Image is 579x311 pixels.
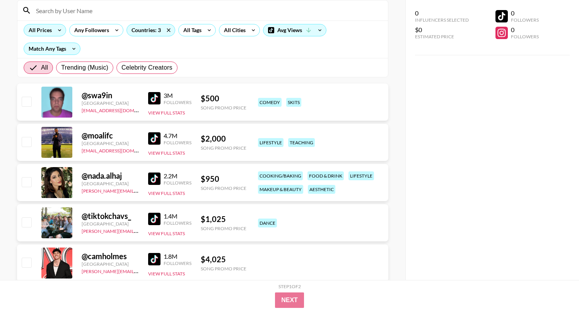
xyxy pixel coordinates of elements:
[82,261,139,267] div: [GEOGRAPHIC_DATA]
[415,17,469,23] div: Influencers Selected
[201,145,246,151] div: Song Promo Price
[219,24,247,36] div: All Cities
[511,9,539,17] div: 0
[148,173,161,185] img: TikTok
[82,91,139,100] div: @ swa9in
[82,100,139,106] div: [GEOGRAPHIC_DATA]
[82,186,196,194] a: [PERSON_NAME][EMAIL_ADDRESS][DOMAIN_NAME]
[82,211,139,221] div: @ tiktokchavs_
[164,253,191,260] div: 1.8M
[82,146,159,154] a: [EMAIL_ADDRESS][DOMAIN_NAME]
[82,181,139,186] div: [GEOGRAPHIC_DATA]
[24,24,53,36] div: All Prices
[258,98,282,107] div: comedy
[201,105,246,111] div: Song Promo Price
[179,24,203,36] div: All Tags
[24,43,80,55] div: Match Any Tags
[148,253,161,265] img: TikTok
[258,171,303,180] div: cooking/baking
[82,131,139,140] div: @ moalifc
[61,63,108,72] span: Trending (Music)
[263,24,326,36] div: Avg Views
[286,98,301,107] div: skits
[148,92,161,104] img: TikTok
[164,220,191,226] div: Followers
[148,150,185,156] button: View Full Stats
[82,251,139,261] div: @ camholmes
[82,140,139,146] div: [GEOGRAPHIC_DATA]
[148,190,185,196] button: View Full Stats
[201,94,246,103] div: $ 500
[511,17,539,23] div: Followers
[82,227,196,234] a: [PERSON_NAME][EMAIL_ADDRESS][DOMAIN_NAME]
[201,174,246,184] div: $ 950
[164,140,191,145] div: Followers
[540,272,570,302] iframe: Drift Widget Chat Controller
[41,63,48,72] span: All
[275,292,304,308] button: Next
[201,266,246,272] div: Song Promo Price
[258,185,303,194] div: makeup & beauty
[201,255,246,264] div: $ 4,025
[148,132,161,145] img: TikTok
[82,221,139,227] div: [GEOGRAPHIC_DATA]
[511,26,539,34] div: 0
[511,34,539,39] div: Followers
[82,106,159,113] a: [EMAIL_ADDRESS][DOMAIN_NAME]
[201,226,246,231] div: Song Promo Price
[121,63,173,72] span: Celebrity Creators
[415,34,469,39] div: Estimated Price
[148,271,185,277] button: View Full Stats
[307,171,344,180] div: food & drink
[164,260,191,266] div: Followers
[288,138,315,147] div: teaching
[82,171,139,181] div: @ nada.alhaj
[258,219,277,227] div: dance
[164,180,191,186] div: Followers
[148,110,185,116] button: View Full Stats
[148,231,185,236] button: View Full Stats
[82,267,233,274] a: [PERSON_NAME][EMAIL_ADDRESS][PERSON_NAME][DOMAIN_NAME]
[127,24,175,36] div: Countries: 3
[201,134,246,144] div: $ 2,000
[415,26,469,34] div: $0
[164,172,191,180] div: 2.2M
[164,132,191,140] div: 4.7M
[278,284,301,289] div: Step 1 of 2
[201,214,246,224] div: $ 1,025
[201,185,246,191] div: Song Promo Price
[164,212,191,220] div: 1.4M
[164,99,191,105] div: Followers
[348,171,374,180] div: lifestyle
[258,138,284,147] div: lifestyle
[164,92,191,99] div: 3M
[31,4,383,17] input: Search by User Name
[70,24,111,36] div: Any Followers
[308,185,335,194] div: aesthetic
[148,213,161,225] img: TikTok
[415,9,469,17] div: 0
